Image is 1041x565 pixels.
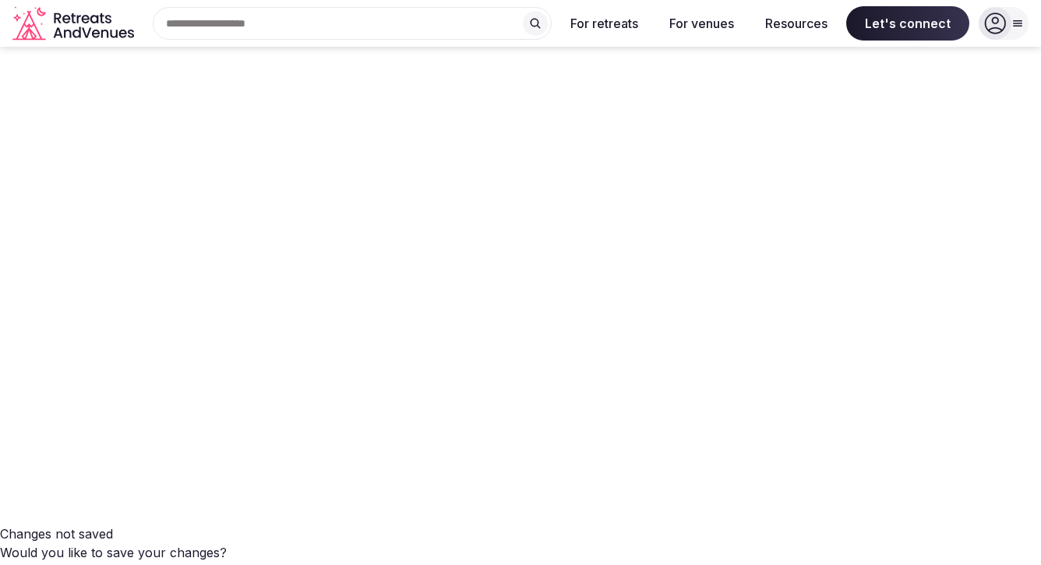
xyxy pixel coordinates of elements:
[558,6,651,41] button: For retreats
[657,6,746,41] button: For venues
[12,6,137,41] a: Visit the homepage
[846,6,969,41] span: Let's connect
[12,6,137,41] svg: Retreats and Venues company logo
[753,6,840,41] button: Resources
